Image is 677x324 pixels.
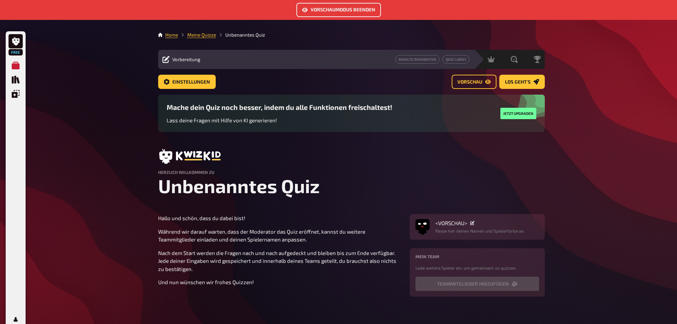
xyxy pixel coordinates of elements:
[158,228,401,244] p: Während wir darauf warten, dass der Moderator das Quiz eröffnet, kannst du weitere Teammitglieder...
[499,75,545,89] button: Los geht's
[415,254,539,259] h4: Mein Team
[178,31,216,38] li: Meine Quizze
[296,3,381,17] button: Vorschaumodus beenden
[457,80,482,85] span: Vorschau
[500,108,536,119] button: Jetzt upgraden
[415,218,430,232] img: Avatar
[415,265,539,271] p: Lade weitere Spieler ein, um gemeinsam zu quizzen.
[158,278,401,286] p: Und nun wünschen wir frohes Quizzen!
[505,80,531,85] span: Los geht's
[165,32,178,38] a: Home
[158,170,545,175] h4: Herzlich Willkommen zu
[9,73,23,87] a: Quiz Sammlung
[158,175,545,197] h1: Unbenanntes Quiz
[187,32,216,38] a: Meine Quizze
[9,50,22,54] span: Free
[442,55,469,64] button: Quiz Lobby
[172,80,210,85] span: Einstellungen
[165,31,178,38] li: Home
[9,87,23,101] a: Einblendungen
[167,103,392,111] h3: Mache dein Quiz noch besser, indem du alle Funktionen freischaltest!
[415,277,539,291] button: Teammitglieder hinzufügen
[435,228,525,234] p: Passe hier deinen Namen und Spielerfarbe an.
[415,220,430,234] button: Avatar
[296,7,381,14] a: Vorschaumodus beenden
[435,220,467,226] span: <VORSCHAU>
[158,249,401,273] p: Nach dem Start werden die Fragen nach und nach aufgedeckt und bleiben bis zum Ende verfügbar. Jed...
[167,117,277,123] span: Lass deine Fragen mit Hilfe von KI generieren!
[9,58,23,73] a: Meine Quizze
[395,55,440,64] button: Inhalte Bearbeiten
[158,214,401,222] p: Hallo und schön, dass du dabei bist!
[172,57,200,62] span: Vorbereitung
[452,75,496,89] button: Vorschau
[216,31,265,38] li: Unbenanntes Quiz
[158,75,216,89] button: Einstellungen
